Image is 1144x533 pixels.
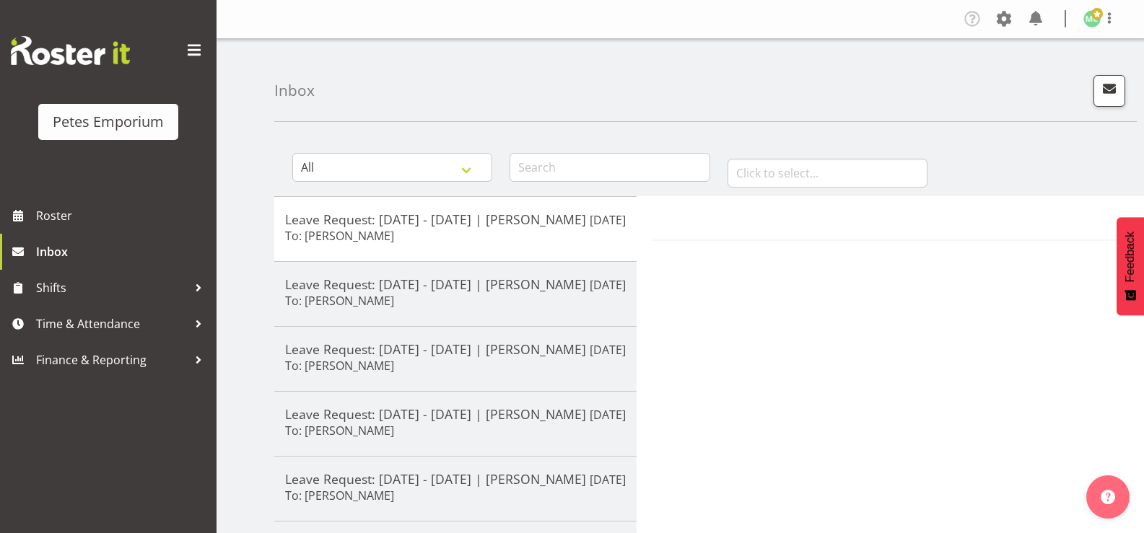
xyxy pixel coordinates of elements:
[36,205,209,226] span: Roster
[590,341,626,358] p: [DATE]
[285,341,626,357] h5: Leave Request: [DATE] - [DATE] | [PERSON_NAME]
[1124,232,1137,282] span: Feedback
[590,406,626,423] p: [DATE]
[36,313,188,335] span: Time & Attendance
[728,159,927,188] input: Click to select...
[1083,10,1101,27] img: melissa-cowen2635.jpg
[285,406,626,422] h5: Leave Request: [DATE] - [DATE] | [PERSON_NAME]
[285,276,626,292] h5: Leave Request: [DATE] - [DATE] | [PERSON_NAME]
[285,211,626,227] h5: Leave Request: [DATE] - [DATE] | [PERSON_NAME]
[36,241,209,263] span: Inbox
[285,423,394,438] h6: To: [PERSON_NAME]
[274,82,315,99] h4: Inbox
[285,294,394,308] h6: To: [PERSON_NAME]
[285,229,394,243] h6: To: [PERSON_NAME]
[590,471,626,488] p: [DATE]
[11,36,130,65] img: Rosterit website logo
[285,488,394,503] h6: To: [PERSON_NAME]
[285,358,394,373] h6: To: [PERSON_NAME]
[510,153,709,182] input: Search
[36,277,188,299] span: Shifts
[285,471,626,487] h5: Leave Request: [DATE] - [DATE] | [PERSON_NAME]
[1117,217,1144,315] button: Feedback - Show survey
[53,111,164,133] div: Petes Emporium
[36,349,188,371] span: Finance & Reporting
[1101,490,1115,504] img: help-xxl-2.png
[590,211,626,229] p: [DATE]
[590,276,626,294] p: [DATE]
